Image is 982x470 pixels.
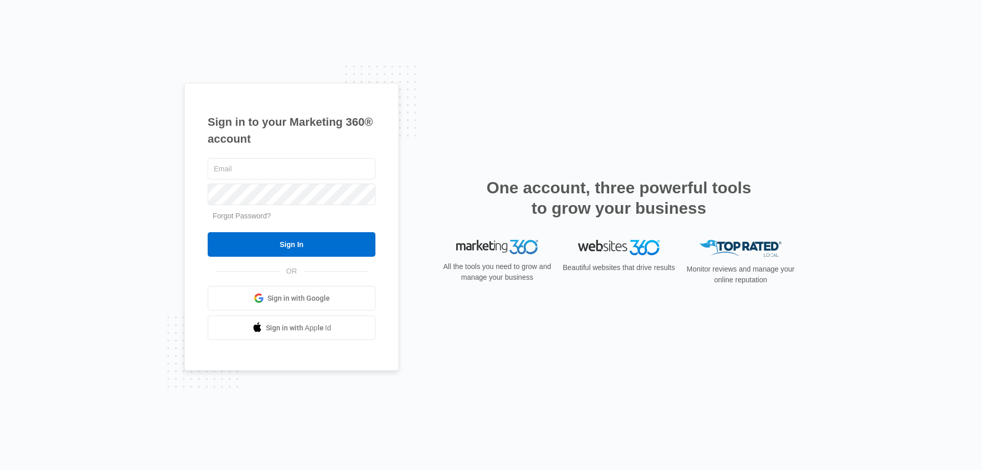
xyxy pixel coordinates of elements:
[440,261,554,283] p: All the tools you need to grow and manage your business
[279,266,304,277] span: OR
[267,293,330,304] span: Sign in with Google
[208,286,375,310] a: Sign in with Google
[683,264,798,285] p: Monitor reviews and manage your online reputation
[700,240,782,257] img: Top Rated Local
[208,114,375,147] h1: Sign in to your Marketing 360® account
[208,316,375,340] a: Sign in with Apple Id
[266,323,331,333] span: Sign in with Apple Id
[578,240,660,255] img: Websites 360
[562,262,676,273] p: Beautiful websites that drive results
[483,177,754,218] h2: One account, three powerful tools to grow your business
[208,158,375,180] input: Email
[456,240,538,254] img: Marketing 360
[208,232,375,257] input: Sign In
[213,212,271,220] a: Forgot Password?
